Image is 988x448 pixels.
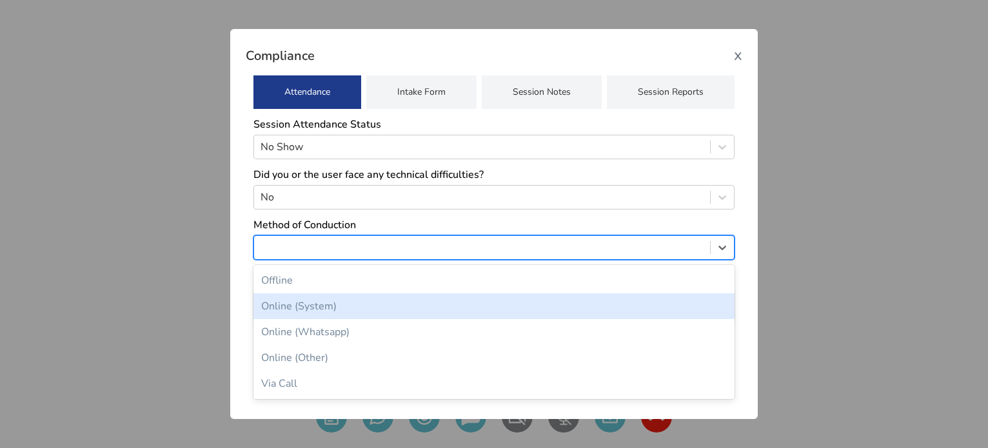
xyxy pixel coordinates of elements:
[253,217,735,233] div: Method of Conduction
[607,75,735,109] div: Session Reports
[253,268,735,293] div: Offline
[253,293,735,319] div: Online (System)
[253,75,361,109] div: Attendance
[253,117,735,132] div: Session Attendance Status
[253,319,735,345] div: Online (Whatsapp)
[253,167,735,182] div: Did you or the user face any technical difficulties?
[734,44,742,65] span: x
[366,75,477,109] div: Intake Form
[253,371,735,396] div: Via Call
[246,47,315,65] h3: Compliance
[482,75,602,109] div: Session Notes
[253,345,735,371] div: Online (Other)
